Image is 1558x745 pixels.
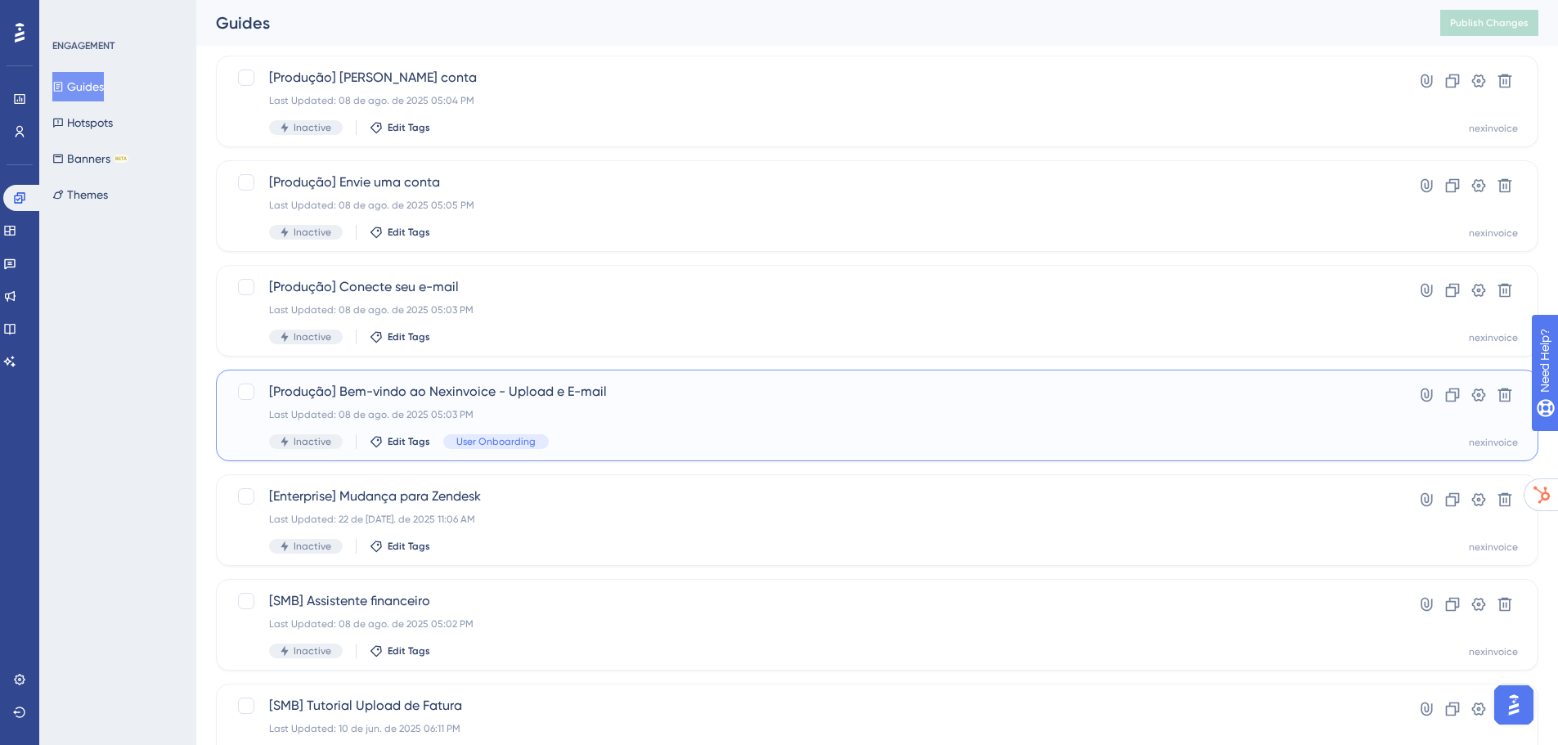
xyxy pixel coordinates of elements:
div: nexinvoice [1469,331,1518,344]
div: Last Updated: 08 de ago. de 2025 05:03 PM [269,408,1354,421]
span: Inactive [294,226,331,239]
div: Last Updated: 08 de ago. de 2025 05:03 PM [269,303,1354,316]
span: Edit Tags [388,330,430,343]
button: BannersBETA [52,144,128,173]
span: Edit Tags [388,435,430,448]
span: [Enterprise] Mudança para Zendesk [269,487,1354,506]
button: Publish Changes [1440,10,1538,36]
div: Last Updated: 08 de ago. de 2025 05:05 PM [269,199,1354,212]
button: Edit Tags [370,540,430,553]
button: Guides [52,72,104,101]
span: [Produção] Envie uma conta [269,173,1354,192]
iframe: UserGuiding AI Assistant Launcher [1489,680,1538,729]
span: Inactive [294,644,331,657]
span: [Produção] Bem-vindo ao Nexinvoice - Upload e E-mail [269,382,1354,402]
span: User Onboarding [456,435,536,448]
span: [Produção] Conecte seu e-mail [269,277,1354,297]
div: nexinvoice [1469,645,1518,658]
span: Edit Tags [388,540,430,553]
div: Guides [216,11,1399,34]
span: Need Help? [38,4,102,24]
div: BETA [114,155,128,163]
div: Last Updated: 22 de [DATE]. de 2025 11:06 AM [269,513,1354,526]
div: nexinvoice [1469,122,1518,135]
span: [SMB] Tutorial Upload de Fatura [269,696,1354,716]
span: Edit Tags [388,226,430,239]
span: Inactive [294,435,331,448]
button: Edit Tags [370,644,430,657]
div: nexinvoice [1469,541,1518,554]
div: Last Updated: 08 de ago. de 2025 05:02 PM [269,617,1354,631]
button: Edit Tags [370,435,430,448]
span: [Produção] [PERSON_NAME] conta [269,68,1354,88]
button: Edit Tags [370,330,430,343]
div: Last Updated: 10 de jun. de 2025 06:11 PM [269,722,1354,735]
span: [SMB] Assistente financeiro [269,591,1354,611]
button: Hotspots [52,108,113,137]
div: nexinvoice [1469,436,1518,449]
span: Inactive [294,121,331,134]
button: Themes [52,180,108,209]
span: Edit Tags [388,121,430,134]
button: Edit Tags [370,121,430,134]
button: Edit Tags [370,226,430,239]
span: Inactive [294,540,331,553]
span: Edit Tags [388,644,430,657]
div: ENGAGEMENT [52,39,114,52]
div: Last Updated: 08 de ago. de 2025 05:04 PM [269,94,1354,107]
span: Publish Changes [1450,16,1529,29]
span: Inactive [294,330,331,343]
div: nexinvoice [1469,227,1518,240]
